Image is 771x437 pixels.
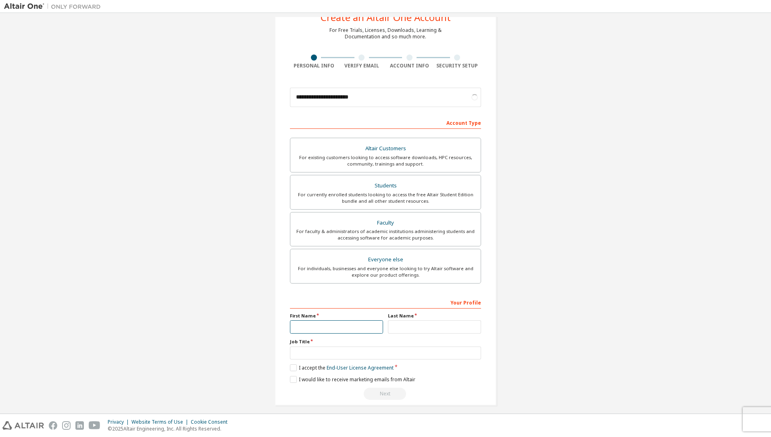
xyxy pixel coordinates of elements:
div: Website Terms of Use [131,419,191,425]
div: Everyone else [295,254,476,265]
div: For currently enrolled students looking to access the free Altair Student Edition bundle and all ... [295,191,476,204]
div: Faculty [295,217,476,229]
p: © 2025 Altair Engineering, Inc. All Rights Reserved. [108,425,232,432]
div: Security Setup [433,63,481,69]
div: For Free Trials, Licenses, Downloads, Learning & Documentation and so much more. [329,27,442,40]
a: End-User License Agreement [327,364,394,371]
div: Your Profile [290,296,481,309]
img: facebook.svg [49,421,57,430]
div: Privacy [108,419,131,425]
img: linkedin.svg [75,421,84,430]
img: instagram.svg [62,421,71,430]
div: Altair Customers [295,143,476,154]
div: Cookie Consent [191,419,232,425]
img: altair_logo.svg [2,421,44,430]
label: First Name [290,313,383,319]
label: I would like to receive marketing emails from Altair [290,376,415,383]
div: For existing customers looking to access software downloads, HPC resources, community, trainings ... [295,154,476,167]
img: Altair One [4,2,105,11]
div: Personal Info [290,63,338,69]
div: For individuals, businesses and everyone else looking to try Altair software and explore our prod... [295,265,476,278]
div: Students [295,180,476,191]
div: Verify Email [338,63,386,69]
div: Account Type [290,116,481,129]
div: Please wait while checking email ... [290,388,481,400]
label: I accept the [290,364,394,371]
img: youtube.svg [89,421,100,430]
label: Job Title [290,338,481,345]
div: For faculty & administrators of academic institutions administering students and accessing softwa... [295,228,476,241]
div: Create an Altair One Account [321,13,451,22]
label: Last Name [388,313,481,319]
div: Account Info [385,63,433,69]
